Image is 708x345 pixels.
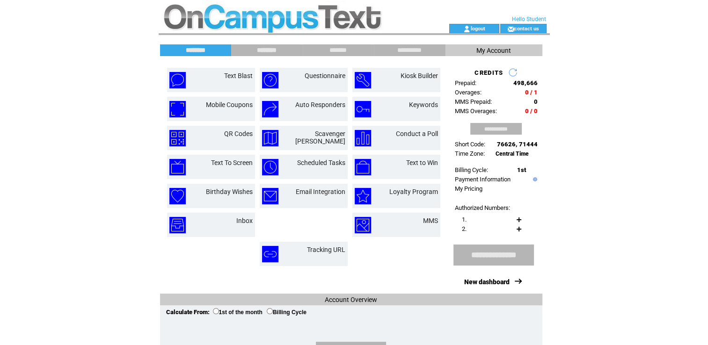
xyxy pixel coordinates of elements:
img: qr-codes.png [169,130,186,146]
a: Scheduled Tasks [297,159,345,166]
img: contact_us_icon.gif [507,25,514,33]
a: Text to Win [406,159,438,166]
a: New dashboard [464,278,510,286]
img: text-blast.png [169,72,186,88]
span: Billing Cycle: [455,166,488,173]
a: contact us [514,25,539,31]
input: Billing Cycle [267,308,273,314]
a: My Pricing [455,185,482,192]
a: Text To Screen [211,159,253,166]
img: keywords.png [355,101,371,117]
span: 76626, 71444 [497,141,538,148]
img: mms.png [355,217,371,233]
img: scavenger-hunt.png [262,130,278,146]
a: Tracking URL [307,246,345,253]
span: 1. [462,216,467,223]
span: MMS Overages: [455,108,497,115]
label: Billing Cycle [267,309,307,316]
img: tracking-url.png [262,246,278,262]
img: account_icon.gif [463,25,470,33]
a: Keywords [409,101,438,108]
a: Birthday Wishes [206,188,253,195]
img: text-to-screen.png [169,159,186,175]
a: Email Integration [296,188,345,195]
span: CREDITS [474,69,503,76]
a: MMS [423,217,438,224]
img: auto-responders.png [262,101,278,117]
img: questionnaire.png [262,72,278,88]
img: loyalty-program.png [355,188,371,204]
span: 0 / 0 [525,108,538,115]
span: 1st [517,166,526,173]
a: QR Codes [224,130,253,137]
span: 2. [462,225,467,232]
a: Payment Information [455,176,511,183]
img: text-to-win.png [355,159,371,175]
span: Central Time [496,151,529,157]
span: MMS Prepaid: [455,98,492,105]
a: Inbox [236,217,253,224]
span: Short Code: [455,141,485,148]
a: Auto Responders [295,101,345,108]
span: My Account [476,47,511,54]
img: conduct-a-poll.png [355,130,371,146]
a: Loyalty Program [389,188,438,195]
a: Scavenger [PERSON_NAME] [295,130,345,145]
a: Kiosk Builder [401,72,438,79]
img: scheduled-tasks.png [262,159,278,175]
span: Prepaid: [455,79,476,86]
a: Text Blast [224,72,253,79]
img: birthday-wishes.png [169,188,186,204]
img: help.gif [531,177,537,181]
span: 0 [534,98,538,105]
span: 0 / 1 [525,89,538,96]
a: Conduct a Poll [396,130,438,137]
a: Mobile Coupons [206,101,253,108]
span: 498,666 [513,79,538,86]
img: mobile-coupons.png [169,101,186,117]
span: Overages: [455,89,482,96]
label: 1st of the month [213,309,263,316]
span: Hello Student [512,16,546,22]
img: inbox.png [169,217,186,233]
a: Questionnaire [305,72,345,79]
span: Calculate From: [166,309,210,316]
span: Time Zone: [455,150,485,157]
img: email-integration.png [262,188,278,204]
a: logout [470,25,485,31]
img: kiosk-builder.png [355,72,371,88]
input: 1st of the month [213,308,219,314]
span: Account Overview [325,296,377,303]
span: Authorized Numbers: [455,204,510,211]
